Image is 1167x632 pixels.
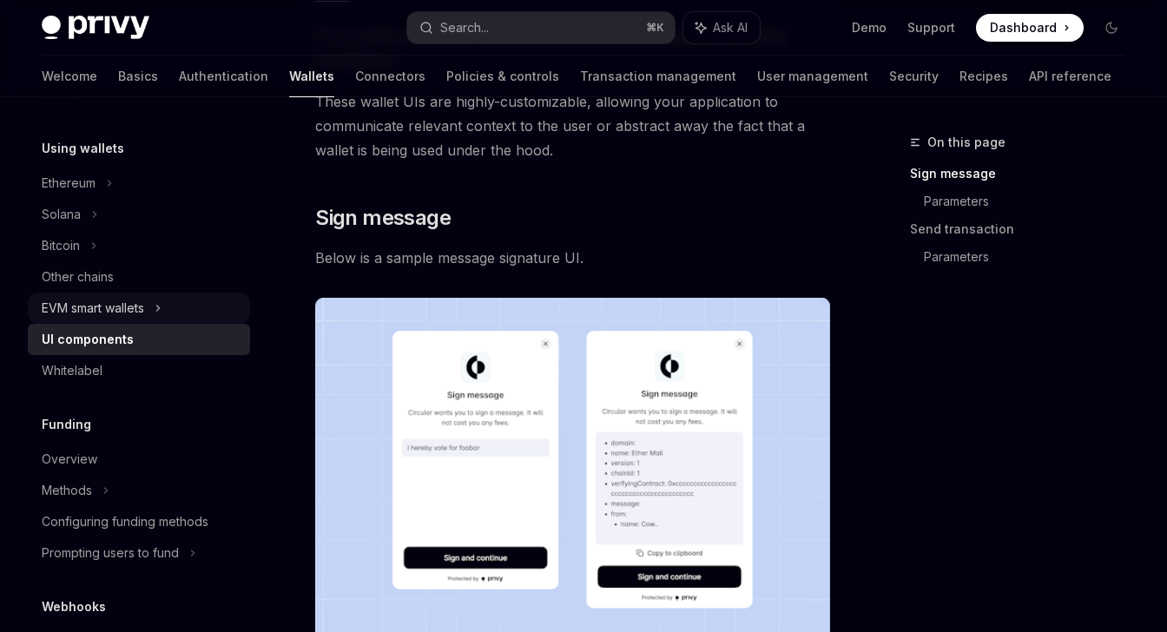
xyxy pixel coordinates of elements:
[646,21,664,35] span: ⌘ K
[924,243,1139,271] a: Parameters
[42,543,179,563] div: Prompting users to fund
[42,16,149,40] img: dark logo
[959,56,1008,97] a: Recipes
[28,444,250,475] a: Overview
[42,235,80,256] div: Bitcoin
[42,329,134,350] div: UI components
[852,19,887,36] a: Demo
[355,56,425,97] a: Connectors
[889,56,939,97] a: Security
[315,89,830,162] span: These wallet UIs are highly-customizable, allowing your application to communicate relevant conte...
[446,56,559,97] a: Policies & controls
[289,56,334,97] a: Wallets
[42,414,91,435] h5: Funding
[28,355,250,386] a: Whitelabel
[924,188,1139,215] a: Parameters
[440,17,489,38] div: Search...
[42,596,106,617] h5: Webhooks
[990,19,1057,36] span: Dashboard
[42,56,97,97] a: Welcome
[315,246,830,270] span: Below is a sample message signature UI.
[683,12,760,43] button: Ask AI
[42,138,124,159] h5: Using wallets
[907,19,955,36] a: Support
[910,160,1139,188] a: Sign message
[927,132,1005,153] span: On this page
[42,204,81,225] div: Solana
[910,215,1139,243] a: Send transaction
[28,324,250,355] a: UI components
[42,267,114,287] div: Other chains
[42,449,97,470] div: Overview
[580,56,736,97] a: Transaction management
[1098,14,1125,42] button: Toggle dark mode
[28,506,250,537] a: Configuring funding methods
[179,56,268,97] a: Authentication
[713,19,748,36] span: Ask AI
[42,511,208,532] div: Configuring funding methods
[28,261,250,293] a: Other chains
[757,56,868,97] a: User management
[42,480,92,501] div: Methods
[42,298,144,319] div: EVM smart wallets
[118,56,158,97] a: Basics
[42,360,102,381] div: Whitelabel
[315,204,451,232] span: Sign message
[1029,56,1111,97] a: API reference
[407,12,674,43] button: Search...⌘K
[42,173,96,194] div: Ethereum
[976,14,1084,42] a: Dashboard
